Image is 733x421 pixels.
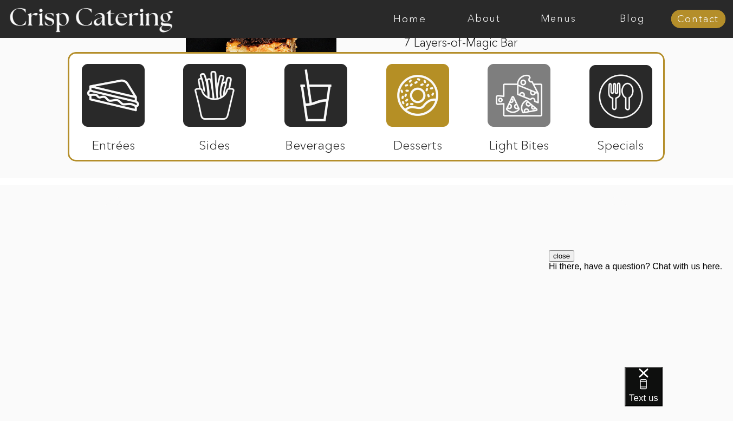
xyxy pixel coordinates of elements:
[483,127,555,158] p: Light Bites
[382,127,454,158] p: Desserts
[178,127,250,158] p: Sides
[77,127,150,158] p: Entrées
[625,367,733,421] iframe: podium webchat widget bubble
[549,250,733,380] iframe: podium webchat widget prompt
[280,127,352,158] p: Beverages
[585,127,657,158] p: Specials
[521,14,595,24] a: Menus
[447,14,521,24] a: About
[671,14,725,25] a: Contact
[373,14,447,24] a: Home
[595,14,670,24] a: Blog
